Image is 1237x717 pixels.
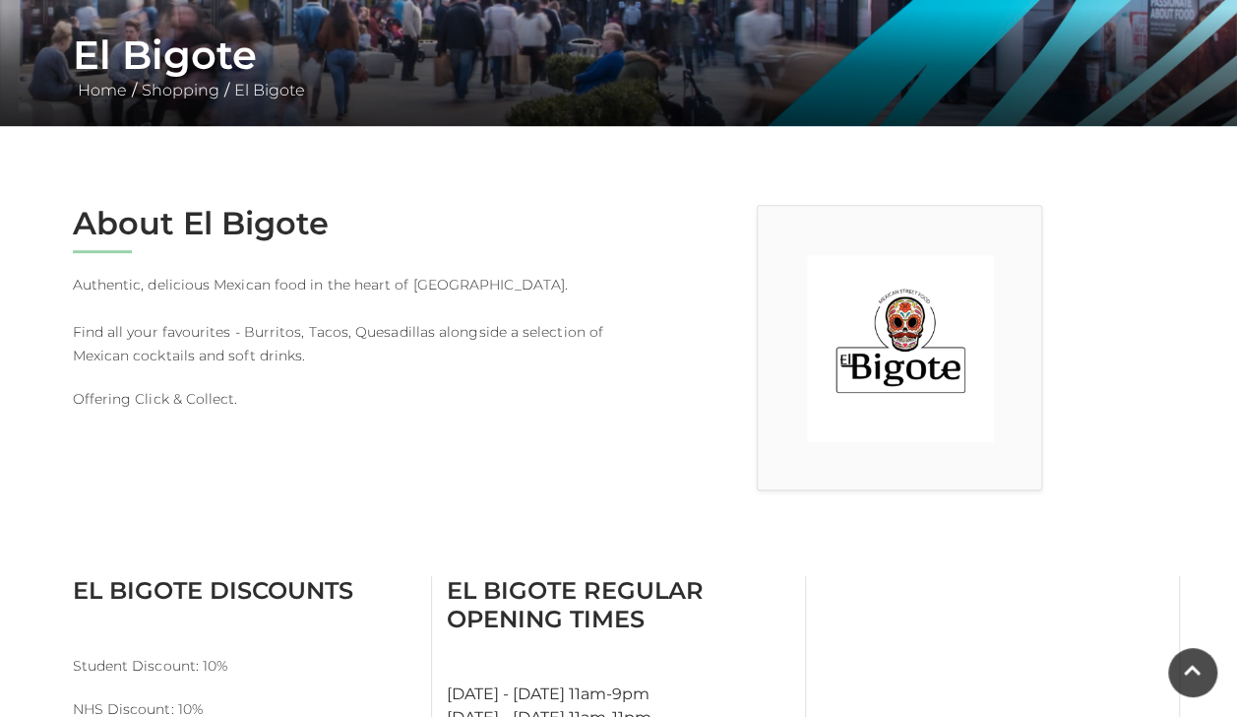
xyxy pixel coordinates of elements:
div: / / [58,32,1180,102]
h1: El Bigote [73,32,1165,79]
a: Shopping [137,81,224,99]
a: El Bigote [229,81,310,99]
h3: El Bigote Discounts [73,576,416,605]
p: Offering Click & Collect. [73,387,604,411]
p: Student Discount: 10% [73,654,416,678]
p: Authentic, delicious Mexican food in the heart of [GEOGRAPHIC_DATA]. Find all your favourites - B... [73,273,604,367]
h2: About El Bigote [73,205,604,242]
h3: El Bigote Regular Opening Times [447,576,790,633]
a: Home [73,81,132,99]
